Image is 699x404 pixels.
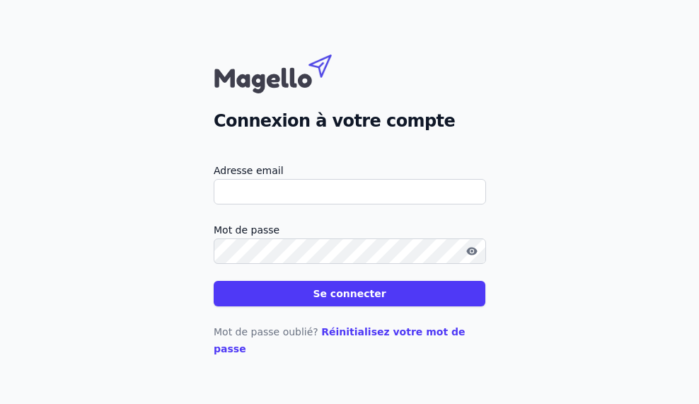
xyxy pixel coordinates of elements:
h2: Connexion à votre compte [214,108,485,134]
label: Adresse email [214,162,485,179]
img: Magello [214,47,362,97]
a: Réinitialisez votre mot de passe [214,326,466,354]
button: Se connecter [214,281,485,306]
label: Mot de passe [214,221,485,238]
p: Mot de passe oublié? [214,323,485,357]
